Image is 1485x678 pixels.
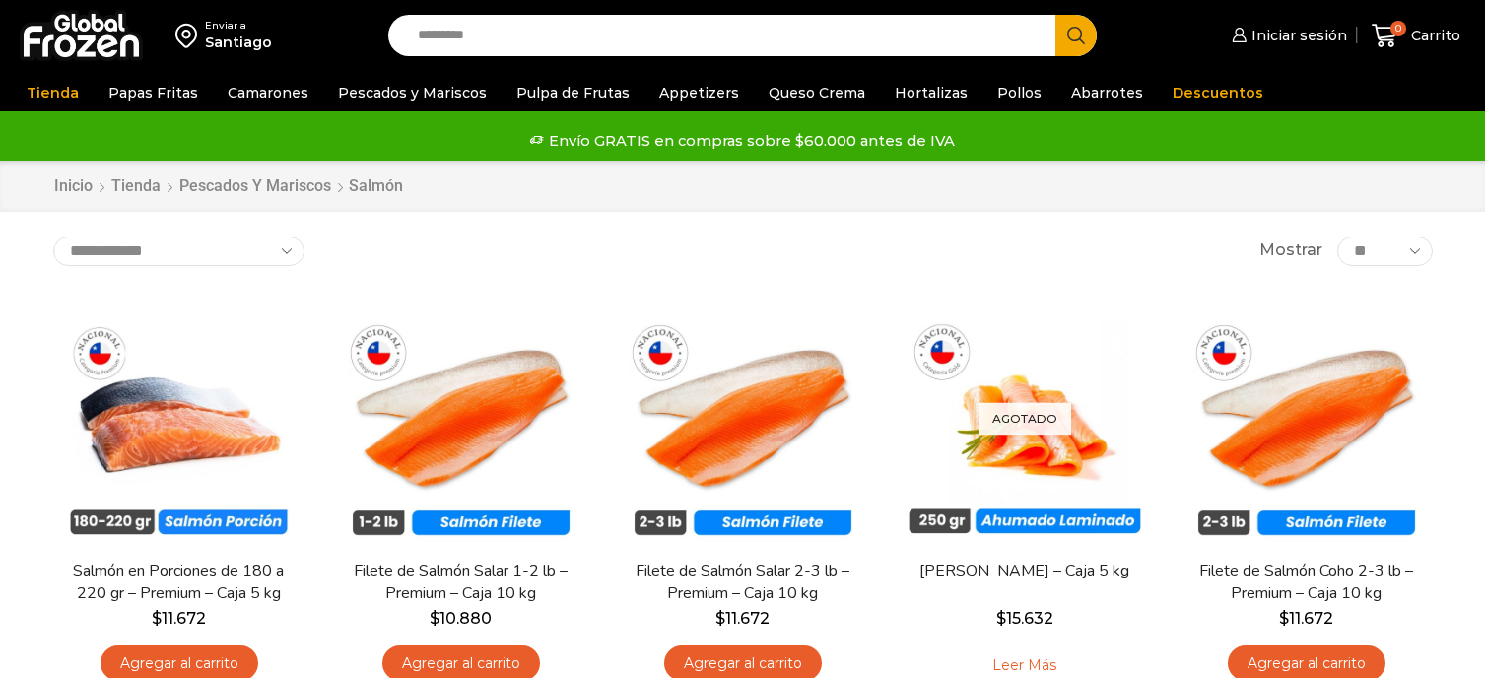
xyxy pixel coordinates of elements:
a: Inicio [53,175,94,198]
span: Carrito [1406,26,1460,45]
span: 0 [1390,21,1406,36]
span: $ [715,609,725,628]
a: Papas Fritas [99,74,208,111]
a: Tienda [17,74,89,111]
a: Tienda [110,175,162,198]
span: $ [996,609,1006,628]
a: Filete de Salmón Salar 2-3 lb – Premium – Caja 10 kg [629,560,855,605]
a: Camarones [218,74,318,111]
a: Pollos [987,74,1051,111]
a: Abarrotes [1061,74,1153,111]
nav: Breadcrumb [53,175,403,198]
a: Pulpa de Frutas [506,74,640,111]
bdi: 11.672 [715,609,770,628]
span: Mostrar [1259,239,1322,262]
img: address-field-icon.svg [175,19,205,52]
bdi: 10.880 [430,609,492,628]
bdi: 11.672 [1279,609,1333,628]
bdi: 11.672 [152,609,206,628]
h1: Salmón [349,176,403,195]
a: Pescados y Mariscos [328,74,497,111]
span: $ [430,609,439,628]
span: $ [152,609,162,628]
div: Santiago [205,33,272,52]
select: Pedido de la tienda [53,237,304,266]
a: [PERSON_NAME] – Caja 5 kg [911,560,1137,582]
a: Descuentos [1163,74,1273,111]
div: Enviar a [205,19,272,33]
a: Filete de Salmón Salar 1-2 lb – Premium – Caja 10 kg [347,560,574,605]
button: Search button [1055,15,1097,56]
a: Salmón en Porciones de 180 a 220 gr – Premium – Caja 5 kg [65,560,292,605]
a: Iniciar sesión [1227,16,1347,55]
span: $ [1279,609,1289,628]
a: Pescados y Mariscos [178,175,332,198]
a: Appetizers [649,74,749,111]
bdi: 15.632 [996,609,1053,628]
a: Hortalizas [885,74,978,111]
a: Filete de Salmón Coho 2-3 lb – Premium – Caja 10 kg [1192,560,1419,605]
a: 0 Carrito [1367,13,1465,59]
span: Iniciar sesión [1247,26,1347,45]
p: Agotado [979,402,1071,435]
a: Queso Crema [759,74,875,111]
